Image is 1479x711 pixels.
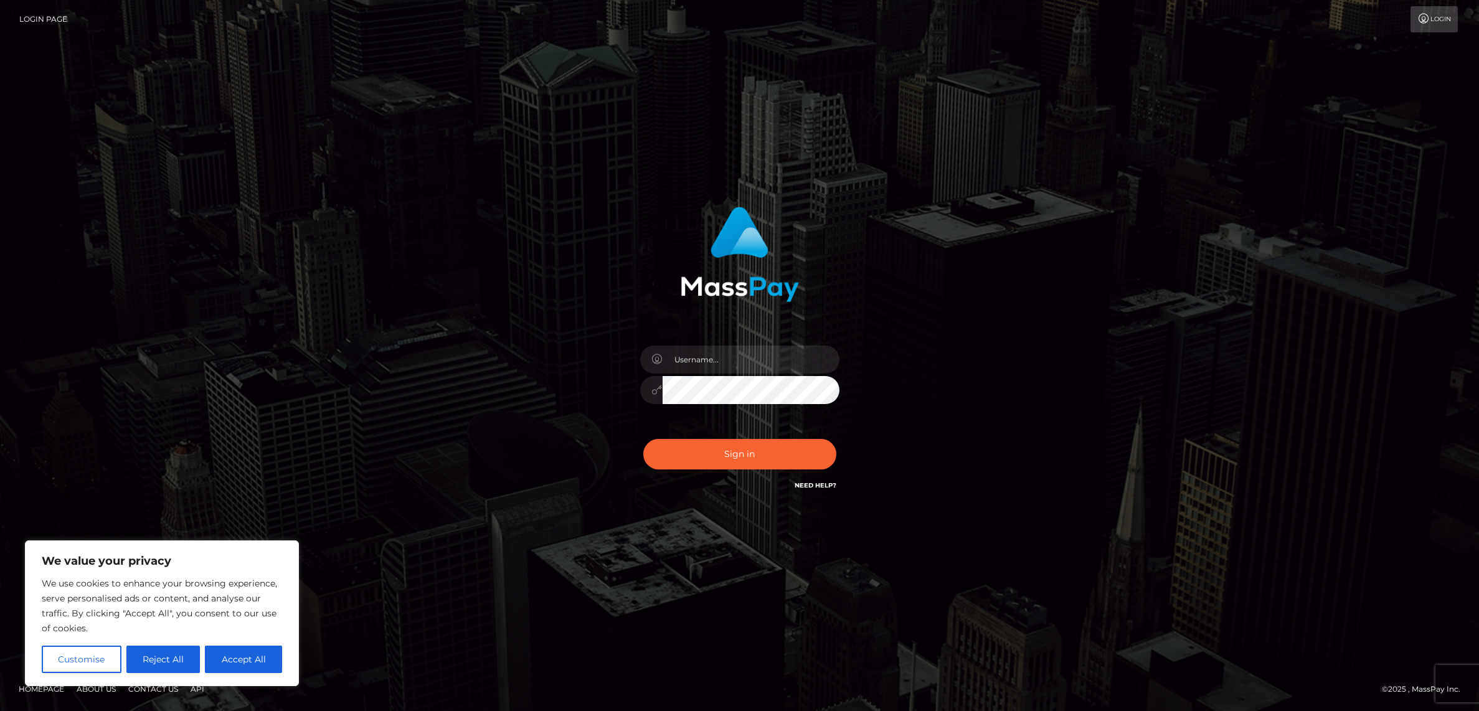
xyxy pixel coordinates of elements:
[663,346,839,374] input: Username...
[795,481,836,489] a: Need Help?
[643,439,836,469] button: Sign in
[25,540,299,686] div: We value your privacy
[72,679,121,699] a: About Us
[1382,682,1470,696] div: © 2025 , MassPay Inc.
[123,679,183,699] a: Contact Us
[1410,6,1458,32] a: Login
[205,646,282,673] button: Accept All
[42,646,121,673] button: Customise
[42,553,282,568] p: We value your privacy
[186,679,209,699] a: API
[19,6,67,32] a: Login Page
[681,207,799,302] img: MassPay Login
[42,576,282,636] p: We use cookies to enhance your browsing experience, serve personalised ads or content, and analys...
[14,679,69,699] a: Homepage
[126,646,201,673] button: Reject All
